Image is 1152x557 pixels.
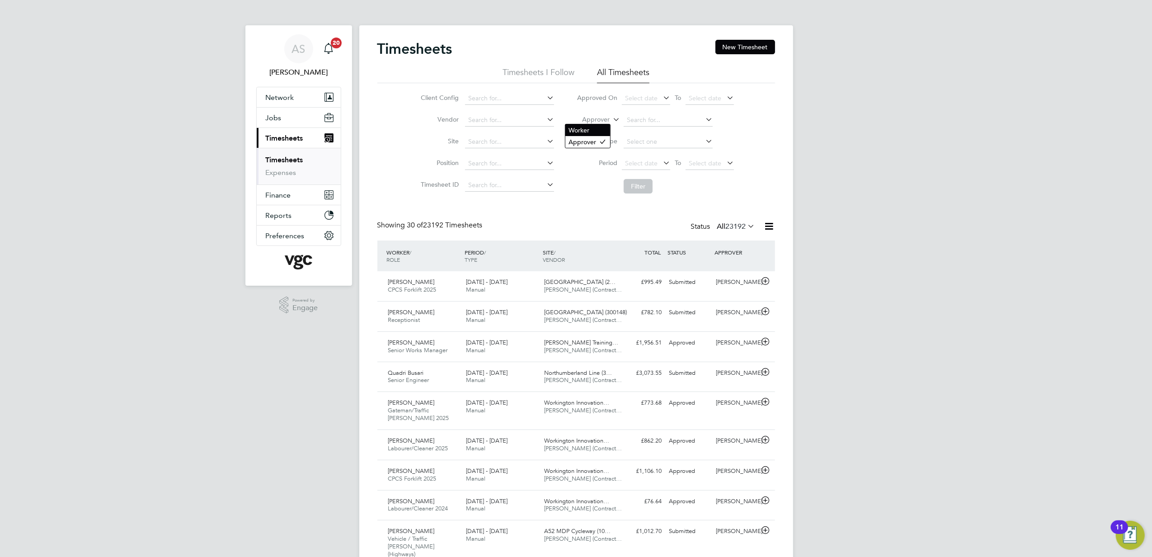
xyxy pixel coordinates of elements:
button: Network [257,87,341,107]
h2: Timesheets [377,40,452,58]
span: [DATE] - [DATE] [466,437,508,444]
div: [PERSON_NAME] [712,434,759,448]
label: Approved On [577,94,617,102]
span: Manual [466,444,485,452]
div: £773.68 [619,396,666,411]
span: TOTAL [645,249,661,256]
span: Powered by [292,297,318,304]
div: Timesheets [257,148,341,184]
div: [PERSON_NAME] [712,464,759,479]
span: [DATE] - [DATE] [466,278,508,286]
nav: Main navigation [245,25,352,286]
div: [PERSON_NAME] [712,305,759,320]
div: PERIOD [462,244,541,268]
div: Submitted [666,305,713,320]
input: Search for... [465,157,554,170]
span: [GEOGRAPHIC_DATA] (2… [544,278,616,286]
span: Senior Works Manager [388,346,448,354]
label: Vendor [418,115,459,123]
span: A52 MDP Cycleway (10… [544,527,611,535]
div: Approved [666,464,713,479]
span: 23192 Timesheets [407,221,483,230]
span: [GEOGRAPHIC_DATA] (300148) [544,308,627,316]
div: Approved [666,494,713,509]
span: [PERSON_NAME] (Contract… [544,535,622,543]
div: £1,956.51 [619,335,666,350]
label: Client Config [418,94,459,102]
span: Receptionist [388,316,420,324]
li: Worker [565,124,610,136]
span: 20 [331,38,342,48]
a: Timesheets [266,156,303,164]
span: 30 of [407,221,423,230]
li: Timesheets I Follow [503,67,574,83]
span: / [410,249,412,256]
label: Approver [569,115,610,124]
a: Expenses [266,168,296,177]
span: [DATE] - [DATE] [466,369,508,377]
span: [DATE] - [DATE] [466,527,508,535]
button: New Timesheet [715,40,775,54]
span: Labourer/Cleaner 2024 [388,505,448,512]
span: Workington Innovation… [544,467,609,475]
div: [PERSON_NAME] [712,275,759,290]
div: STATUS [666,244,713,260]
label: Timesheet ID [418,180,459,189]
div: Status [691,221,757,233]
span: / [484,249,486,256]
span: TYPE [465,256,477,263]
div: £782.10 [619,305,666,320]
span: To [672,92,684,104]
input: Search for... [624,114,713,127]
span: [DATE] - [DATE] [466,497,508,505]
span: [PERSON_NAME] [388,497,435,505]
a: Powered byEngage [279,297,318,314]
span: Select date [689,159,721,167]
li: All Timesheets [597,67,649,83]
img: vgcgroup-logo-retina.png [285,255,312,269]
div: Approved [666,396,713,411]
span: Workington Innovation… [544,437,609,444]
div: £995.49 [619,275,666,290]
span: Manual [466,376,485,384]
span: Gateman/Traffic [PERSON_NAME] 2025 [388,406,449,422]
span: Preferences [266,231,305,240]
input: Search for... [465,179,554,192]
span: [PERSON_NAME] Training… [544,339,618,346]
div: Submitted [666,366,713,381]
span: [PERSON_NAME] (Contract… [544,316,622,324]
span: [DATE] - [DATE] [466,467,508,475]
span: Quadri Busari [388,369,424,377]
span: [PERSON_NAME] (Contract… [544,444,622,452]
span: [PERSON_NAME] [388,339,435,346]
button: Open Resource Center, 11 new notifications [1116,521,1145,550]
span: Finance [266,191,291,199]
span: 23192 [726,222,746,231]
div: [PERSON_NAME] [712,366,759,381]
li: Approver [565,136,610,148]
div: [PERSON_NAME] [712,494,759,509]
div: Showing [377,221,484,230]
span: [DATE] - [DATE] [466,399,508,406]
div: SITE [541,244,619,268]
span: [DATE] - [DATE] [466,339,508,346]
button: Reports [257,205,341,225]
button: Jobs [257,108,341,127]
span: AS [292,43,306,55]
span: Engage [292,304,318,312]
a: AS[PERSON_NAME] [256,34,341,78]
span: Senior Engineer [388,376,429,384]
div: 11 [1115,527,1124,539]
span: Manual [466,505,485,512]
div: [PERSON_NAME] [712,335,759,350]
span: [PERSON_NAME] [388,437,435,444]
span: Manual [466,406,485,414]
span: To [672,157,684,169]
span: CPCS Forklift 2025 [388,286,437,293]
span: [PERSON_NAME] [388,527,435,535]
span: Network [266,93,294,102]
span: Jobs [266,113,282,122]
input: Search for... [465,92,554,105]
button: Preferences [257,226,341,245]
div: £1,012.70 [619,524,666,539]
